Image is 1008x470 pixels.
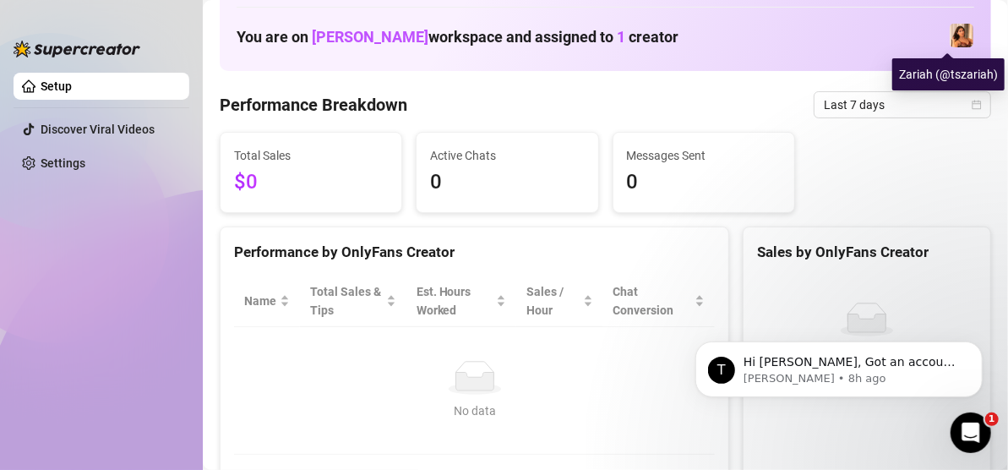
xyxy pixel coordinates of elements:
[670,306,1008,424] iframe: Intercom notifications message
[430,146,584,165] span: Active Chats
[41,156,85,170] a: Settings
[234,167,388,199] span: $0
[220,93,407,117] h4: Performance Breakdown
[237,28,678,46] h1: You are on workspace and assigned to creator
[516,276,602,327] th: Sales / Hour
[526,282,579,320] span: Sales / Hour
[824,92,981,117] span: Last 7 days
[950,24,973,47] img: Zariah (@tszariah)
[951,413,991,453] iframe: Intercom live chat
[603,276,716,327] th: Chat Conversion
[757,241,977,264] div: Sales by OnlyFans Creator
[892,58,1005,90] div: Zariah (@tszariah)
[613,282,692,320] span: Chat Conversion
[234,241,715,264] div: Performance by OnlyFans Creator
[312,28,428,46] span: [PERSON_NAME]
[14,41,140,57] img: logo-BBDzfeDw.svg
[627,167,781,199] span: 0
[244,292,276,310] span: Name
[234,146,388,165] span: Total Sales
[41,79,72,93] a: Setup
[300,276,406,327] th: Total Sales & Tips
[627,146,781,165] span: Messages Sent
[617,28,625,46] span: 1
[417,282,493,320] div: Est. Hours Worked
[985,413,999,426] span: 1
[234,276,300,327] th: Name
[972,100,982,110] span: calendar
[41,123,155,136] a: Discover Viral Videos
[310,282,383,320] span: Total Sales & Tips
[430,167,584,199] span: 0
[251,402,698,420] div: No data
